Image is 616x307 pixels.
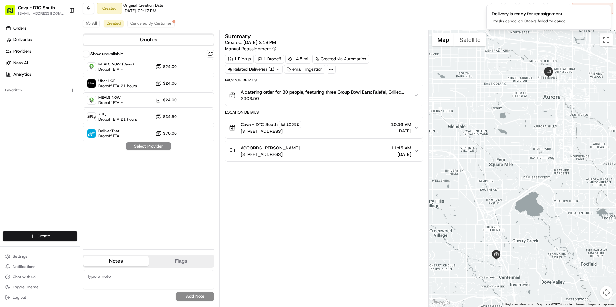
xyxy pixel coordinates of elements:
div: email_ingestion [284,65,325,74]
span: [DATE] 02:17 PM [123,8,156,14]
img: Nash [6,6,19,19]
input: Clear [17,41,106,48]
button: Log out [3,293,77,302]
div: Start new chat [29,61,105,68]
img: 1736555255976-a54dd68f-1ca7-489b-9aae-adbdc363a1c4 [13,117,18,122]
span: DTC South [20,99,40,105]
button: ACCORDS [PERSON_NAME][STREET_ADDRESS]11:45 AM[DATE] [225,141,423,161]
div: Past conversations [6,83,43,89]
button: Cava - DTC South10352[STREET_ADDRESS]10:56 AM[DATE] [225,117,423,138]
img: MEALS NOW (Cava) [87,63,96,71]
button: Manual Reassignment [225,46,276,52]
span: Orders [13,25,26,31]
button: Toggle Theme [3,283,77,292]
span: $24.00 [163,64,177,69]
img: 1736555255976-a54dd68f-1ca7-489b-9aae-adbdc363a1c4 [6,61,18,73]
button: Start new chat [109,63,117,71]
button: Created [104,20,124,27]
button: Map camera controls [600,286,613,299]
span: • [53,117,56,122]
button: $24.00 [155,64,177,70]
button: Cava - DTC South [18,4,55,11]
a: Analytics [3,69,80,80]
button: Toggle fullscreen view [600,33,613,46]
img: DTC South [6,93,17,104]
div: Location Details [225,110,423,115]
span: 10:56 AM [391,121,411,128]
span: Pylon [64,159,78,164]
div: 💻 [54,144,59,149]
span: Log out [13,295,26,300]
a: 💻API Documentation [52,141,106,152]
img: MEALS NOW [87,96,96,104]
span: Manual Reassignment [225,46,271,52]
div: We're available if you need us! [29,68,88,73]
span: [DATE] 2:18 PM [244,39,276,45]
span: MEALS NOW (Cava) [98,62,134,67]
span: • [41,99,44,105]
img: Uber LOF [87,79,96,88]
span: DeliverThat [98,128,123,133]
div: 📗 [6,144,12,149]
button: Chat with us! [3,272,77,281]
button: A catering order for 30 people, featuring three Group Bowl Bars: Falafel, Grilled Chicken, and Sp... [225,85,423,106]
a: Nash AI [3,58,80,68]
span: Canceled By Customer [130,21,172,26]
span: Dropoff ETA - [98,67,134,72]
span: Nash AI [13,60,28,66]
span: $24.00 [163,81,177,86]
button: Notifications [3,262,77,271]
button: [EMAIL_ADDRESS][DOMAIN_NAME] [18,11,64,16]
span: A catering order for 30 people, featuring three Group Bowl Bars: Falafel, Grilled Chicken, and Sp... [241,89,408,95]
span: [PERSON_NAME] [20,117,52,122]
span: Notifications [13,264,35,269]
span: Dropoff ETA - [98,133,123,139]
span: Map data ©2025 Google [537,303,572,306]
span: $70.00 [163,131,177,136]
span: [DATE] [391,128,411,134]
button: See all [99,82,117,90]
span: Original Creation Date [123,3,163,8]
button: $34.50 [155,114,177,120]
button: Show street map [432,33,454,46]
div: 1 Dropoff [255,55,284,64]
img: Liam S. [6,111,17,121]
a: 📗Knowledge Base [4,141,52,152]
button: Keyboard shortcuts [505,302,533,307]
button: Flags [149,256,214,266]
a: Report a map error [588,303,614,306]
span: [DATE] [391,151,411,158]
span: Dropoff ETA 21 hours [98,83,137,89]
span: $609.50 [241,95,408,102]
span: Uber LOF [98,78,137,83]
a: Powered byPylon [45,159,78,164]
label: Show unavailable [90,51,123,57]
span: Dropoff ETA 21 hours [98,117,137,122]
span: Providers [13,48,31,54]
span: MEALS NOW [98,95,123,100]
span: Zifty [98,112,137,117]
span: 10352 [286,122,299,127]
button: Create [3,231,77,241]
div: 14.5 mi [285,55,311,64]
span: Analytics [13,72,31,77]
span: Deliveries [13,37,32,43]
button: Canceled By Customer [127,20,175,27]
span: ACCORDS [PERSON_NAME] [241,145,300,151]
div: Delivery is ready for reassignment [492,11,567,17]
button: $24.00 [155,97,177,103]
span: 11:45 AM [391,145,411,151]
span: [DATE] [45,99,58,105]
button: Cava - DTC South[EMAIL_ADDRESS][DOMAIN_NAME] [3,3,66,18]
a: Created via Automation [312,55,369,64]
div: Favorites [3,85,77,95]
button: Quotes [83,35,214,45]
span: Knowledge Base [13,143,49,150]
span: Chat with us! [13,274,36,279]
a: Orders [3,23,80,33]
button: $70.00 [155,130,177,137]
span: API Documentation [61,143,103,150]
